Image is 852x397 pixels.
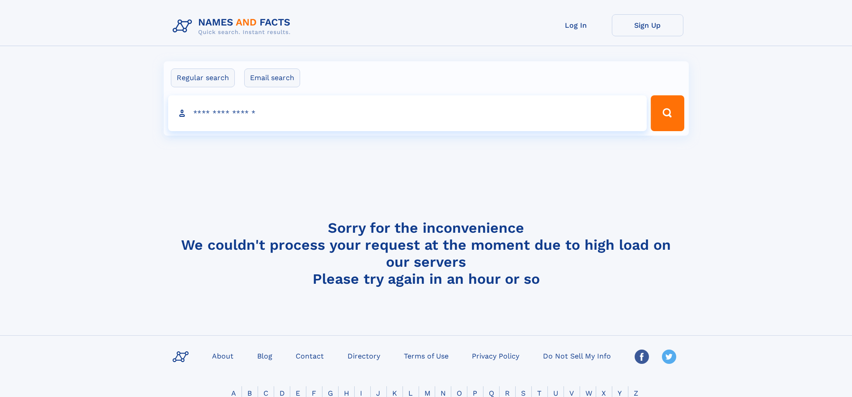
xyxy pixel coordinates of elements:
img: Facebook [635,350,649,364]
a: Contact [292,349,327,362]
a: Log In [540,14,612,36]
label: Regular search [171,68,235,87]
a: Directory [344,349,384,362]
img: Twitter [662,350,676,364]
a: Sign Up [612,14,683,36]
h4: Sorry for the inconvenience We couldn't process your request at the moment due to high load on ou... [169,219,683,287]
a: Privacy Policy [468,349,523,362]
a: Terms of Use [400,349,452,362]
label: Email search [244,68,300,87]
a: About [208,349,237,362]
a: Blog [254,349,276,362]
input: search input [168,95,647,131]
a: Do Not Sell My Info [539,349,615,362]
img: Logo Names and Facts [169,14,298,38]
button: Search Button [651,95,684,131]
